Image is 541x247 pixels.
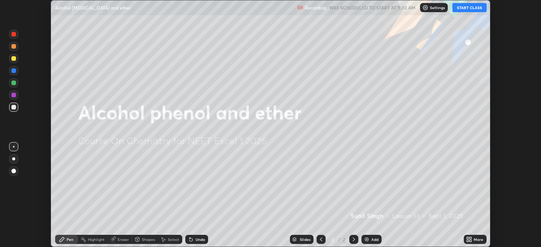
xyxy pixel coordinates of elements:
[142,237,155,241] div: Shapes
[297,5,303,11] img: recording.375f2c34.svg
[338,237,340,242] div: /
[329,4,415,11] h5: WAS SCHEDULED TO START AT 9:30 AM
[305,5,326,11] p: Recording
[452,3,487,12] button: START CLASS
[364,236,370,242] img: add-slide-button
[300,237,310,241] div: Slides
[329,237,336,242] div: 2
[430,6,445,9] p: Settings
[474,237,483,241] div: More
[67,237,73,241] div: Pen
[88,237,105,241] div: Highlight
[55,5,131,11] p: Alcohol [MEDICAL_DATA] and ether
[422,5,428,11] img: class-settings-icons
[342,236,346,243] div: 2
[371,237,379,241] div: Add
[118,237,129,241] div: Eraser
[168,237,179,241] div: Select
[196,237,205,241] div: Undo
